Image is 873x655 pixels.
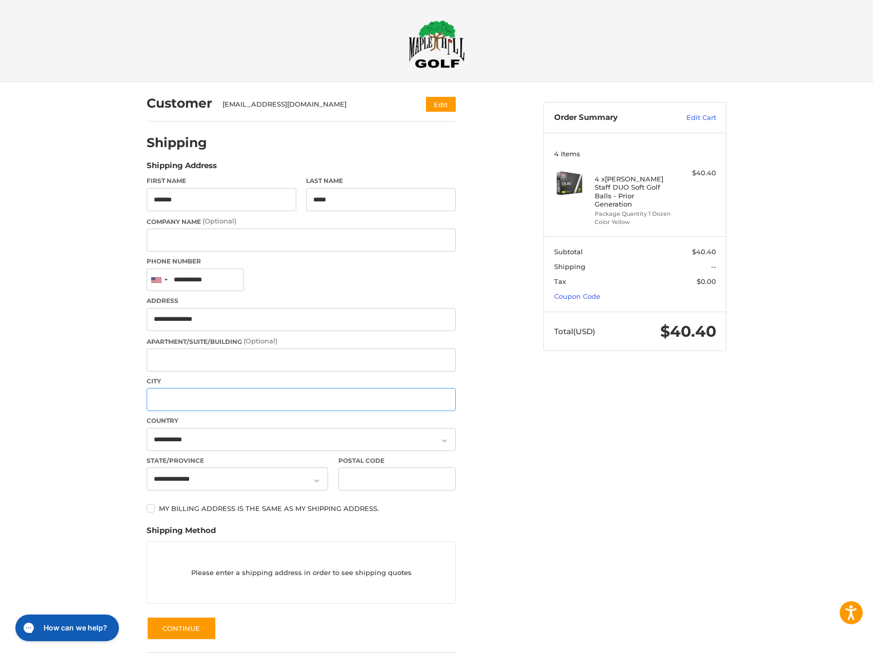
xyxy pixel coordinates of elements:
small: (Optional) [243,337,277,345]
span: Tax [554,277,566,285]
label: Postal Code [338,456,456,465]
label: Country [147,416,456,425]
label: Apartment/Suite/Building [147,336,456,346]
span: $0.00 [697,277,716,285]
span: Shipping [554,262,585,271]
h3: Order Summary [554,113,664,123]
h2: Customer [147,95,212,111]
legend: Shipping Address [147,160,217,176]
h4: 4 x [PERSON_NAME] Staff DUO Soft Golf Balls - Prior Generation [595,175,673,208]
p: Please enter a shipping address in order to see shipping quotes [147,563,455,583]
li: Color Yellow [595,218,673,227]
h3: 4 Items [554,150,716,158]
label: First Name [147,176,296,186]
iframe: Google Customer Reviews [788,627,873,655]
div: United States: +1 [147,269,171,291]
label: Address [147,296,456,305]
h2: Shipping [147,135,207,151]
label: My billing address is the same as my shipping address. [147,504,456,513]
label: City [147,377,456,386]
label: State/Province [147,456,328,465]
span: Subtotal [554,248,583,256]
span: $40.40 [692,248,716,256]
label: Company Name [147,216,456,227]
span: -- [711,262,716,271]
div: $40.40 [676,168,716,178]
small: (Optional) [202,217,236,225]
span: $40.40 [660,322,716,341]
img: Maple Hill Golf [409,20,465,68]
li: Package Quantity 1 Dozen [595,210,673,218]
label: Phone Number [147,257,456,266]
a: Coupon Code [554,292,600,300]
iframe: Gorgias live chat messenger [10,611,122,645]
button: Edit [426,97,456,112]
div: [EMAIL_ADDRESS][DOMAIN_NAME] [222,99,407,110]
button: Continue [147,617,216,640]
legend: Shipping Method [147,525,216,541]
label: Last Name [306,176,456,186]
a: Edit Cart [664,113,716,123]
span: Total (USD) [554,326,595,336]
